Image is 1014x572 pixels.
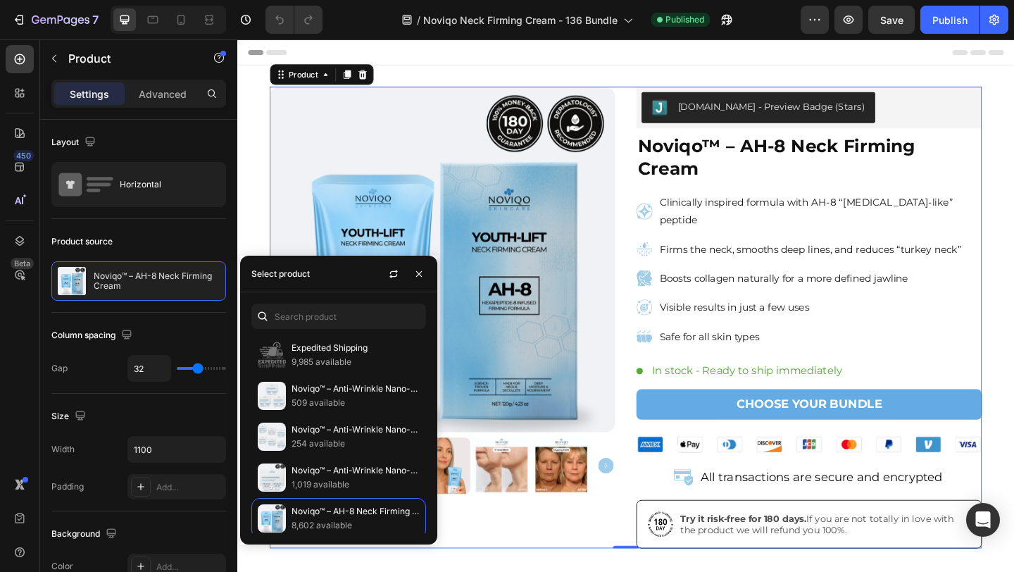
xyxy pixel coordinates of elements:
[68,50,188,67] p: Product
[51,133,99,152] div: Layout
[6,6,105,34] button: 7
[543,389,701,405] p: CHOOSE YOUR BUNDLE
[58,267,86,295] img: product feature img
[258,464,286,492] img: collections
[292,504,420,518] p: Noviqo™ – AH-8 Neck Firming Cream
[94,271,220,291] p: Noviqo™ – AH-8 Neck Firming Cream
[423,13,618,27] span: Noviqo Neck Firming Cream - 136 Bundle
[292,437,420,451] p: 254 available
[292,464,420,478] p: Noviqo™ – Anti-Wrinkle Nano-Silk Collagen Renewal System (1+1-Month Upgrade)
[292,396,420,410] p: 509 available
[237,39,1014,572] iframe: Design area
[292,423,420,437] p: Noviqo™ – Anti-Wrinkle Nano-Silk Collagen Renewal System (6+2-Month Upgrade)
[434,102,810,154] h2: Noviqo™ – AH-8 Neck Firming Cream
[880,14,903,26] span: Save
[265,6,323,34] div: Undo/Redo
[51,362,68,375] div: Gap
[459,313,808,332] p: Safe for all skin types
[392,455,409,472] button: Carousel Next Arrow
[479,66,682,80] div: [DOMAIN_NAME] - Preview Badge (Stars)
[482,516,796,540] p: If you are not totally in love with the product we will refund you 100%.
[459,250,808,269] p: Boosts collagen naturally for a more defined jawline
[868,6,915,34] button: Save
[70,87,109,101] p: Settings
[120,168,206,201] div: Horizontal
[459,168,808,206] p: Clinically inspired formula with AH-8 “[MEDICAL_DATA]-like” peptide
[156,481,223,494] div: Add...
[53,32,90,44] div: Product
[251,304,426,329] input: Search in Settings & Advanced
[459,282,808,301] p: Visible results in just a few uses
[451,66,468,82] img: Judgeme.png
[258,341,286,369] img: collections
[11,258,34,269] div: Beta
[459,218,808,237] p: Firms the neck, smooths deep lines, and reduces “turkey neck”
[439,57,694,91] button: Judge.me - Preview Badge (Stars)
[292,518,420,533] p: 8,602 available
[503,468,767,484] span: All transactions are secure and encrypted
[932,13,968,27] div: Publish
[258,504,286,533] img: collections
[258,423,286,451] img: collections
[51,235,113,248] div: Product source
[446,513,475,542] img: gempages_566123104753943382-047bd3bf-c0b2-43c9-bc40-90f325b5fba8.png
[292,382,420,396] p: Noviqo™ – Anti-Wrinkle Nano-Silk Collagen Renewal System (3+1-Month Upgrade)
[434,380,810,414] a: CHOOSE YOUR BUNDLE
[51,480,84,493] div: Padding
[51,443,75,456] div: Width
[966,503,1000,537] div: Open Intercom Messenger
[292,355,420,369] p: 9,985 available
[482,515,619,528] strong: Try it risk-free for 180 days.
[92,11,99,28] p: 7
[128,356,170,381] input: Auto
[51,326,135,345] div: Column spacing
[292,341,420,355] p: Expedited Shipping
[920,6,979,34] button: Publish
[258,382,286,410] img: collections
[665,13,704,26] span: Published
[417,13,420,27] span: /
[128,437,225,462] input: Auto
[451,352,658,369] span: In stock - Ready to ship immediately
[13,150,34,161] div: 450
[434,430,810,452] img: gempages_550918732554175702-36ecf037-4424-4230-8410-17a586e87296.png
[292,478,420,492] p: 1,019 available
[51,407,89,426] div: Size
[51,525,120,544] div: Background
[251,268,310,280] div: Select product
[139,87,187,101] p: Advanced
